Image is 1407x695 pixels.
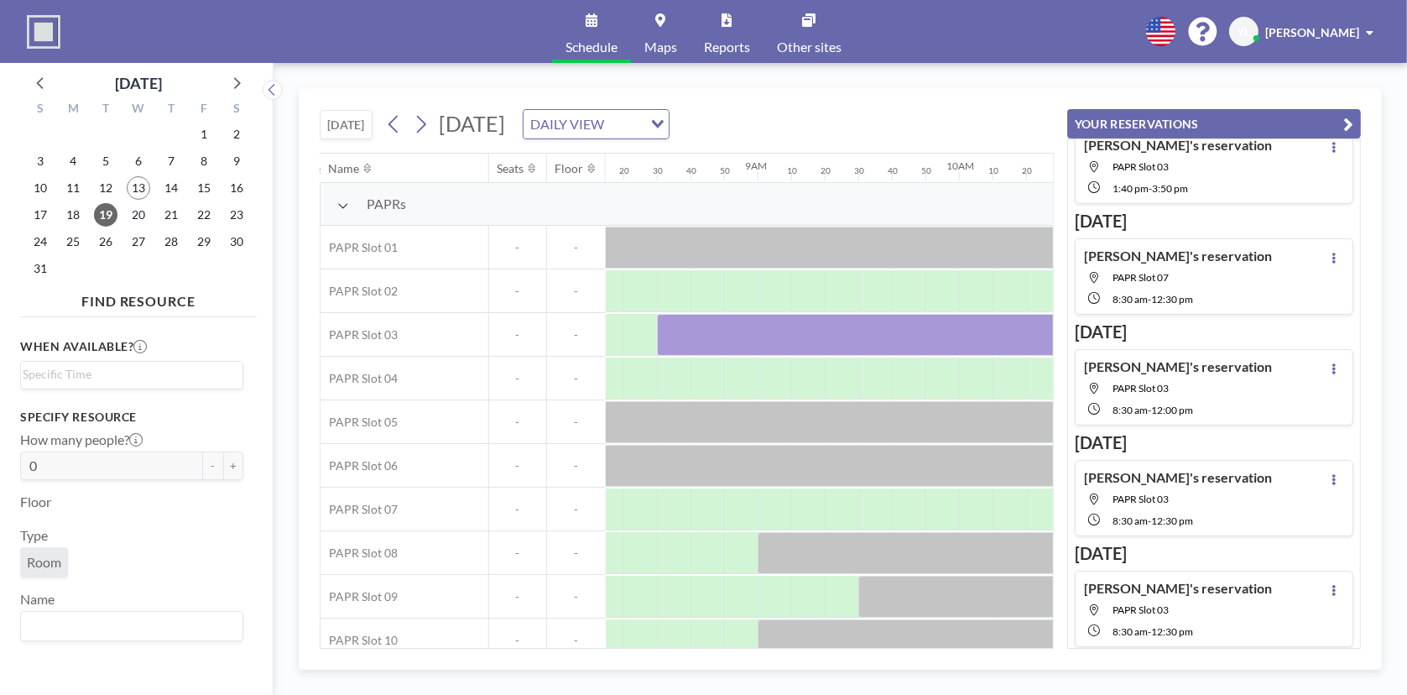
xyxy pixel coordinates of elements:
div: M [57,99,90,121]
span: - [547,240,606,255]
div: Floor [555,161,584,176]
span: Saturday, August 2, 2025 [225,123,248,146]
span: - [489,415,546,430]
div: 10AM [946,159,974,172]
span: PAPR Slot 03 [320,327,398,342]
span: Thursday, August 7, 2025 [159,149,183,173]
span: - [489,589,546,604]
span: Maps [644,40,677,54]
span: Tuesday, August 26, 2025 [94,230,117,253]
span: PAPR Slot 05 [320,415,398,430]
span: PAPR Slot 08 [320,546,398,561]
div: Seats [498,161,524,176]
span: PAPR Slot 03 [1113,604,1169,616]
label: Floor [20,494,51,510]
div: Search for option [21,612,242,640]
div: Search for option [21,362,242,387]
div: S [24,99,57,121]
div: T [90,99,122,121]
button: - [203,452,223,480]
h4: [PERSON_NAME]'s reservation [1084,137,1272,154]
span: [PERSON_NAME] [1265,25,1359,39]
span: - [547,415,606,430]
span: Room [27,554,61,571]
h3: [DATE] [1075,432,1353,453]
span: PAPR Slot 03 [1113,382,1169,395]
span: 8:30 AM [1113,293,1148,306]
h4: [PERSON_NAME]'s reservation [1084,358,1272,375]
span: Friday, August 22, 2025 [192,203,216,227]
span: 12:30 PM [1151,625,1193,638]
span: Friday, August 29, 2025 [192,230,216,253]
h3: [DATE] [1075,211,1353,232]
span: Friday, August 1, 2025 [192,123,216,146]
span: Tuesday, August 5, 2025 [94,149,117,173]
span: - [489,284,546,299]
span: - [547,502,606,517]
span: - [1148,293,1151,306]
span: PAPR Slot 04 [320,371,398,386]
input: Search for option [609,113,641,135]
h3: [DATE] [1075,543,1353,564]
span: Saturday, August 30, 2025 [225,230,248,253]
span: - [1148,625,1151,638]
div: 10 [988,165,998,176]
img: organization-logo [27,15,60,49]
span: - [489,240,546,255]
span: Wednesday, August 6, 2025 [127,149,150,173]
span: Thursday, August 21, 2025 [159,203,183,227]
span: Sunday, August 31, 2025 [29,257,52,280]
h3: Specify resource [20,410,243,425]
button: [DATE] [320,110,373,139]
span: DAILY VIEW [527,113,607,135]
div: 40 [686,165,696,176]
span: - [489,371,546,386]
div: 50 [720,165,730,176]
span: 12:00 PM [1151,404,1193,416]
span: - [1149,182,1152,195]
span: - [489,458,546,473]
span: PAPR Slot 01 [320,240,398,255]
span: Thursday, August 28, 2025 [159,230,183,253]
span: PAPR Slot 06 [320,458,398,473]
span: - [547,284,606,299]
span: - [547,633,606,648]
div: 30 [854,165,864,176]
span: Sunday, August 3, 2025 [29,149,52,173]
span: Sunday, August 17, 2025 [29,203,52,227]
div: 20 [821,165,831,176]
div: W [122,99,155,121]
label: How many people? [20,431,143,448]
span: Sunday, August 10, 2025 [29,176,52,200]
span: - [1148,515,1151,527]
h4: FIND RESOURCE [20,286,257,310]
div: [DATE] [115,71,162,95]
span: PAPR Slot 07 [320,502,398,517]
h4: [PERSON_NAME]'s reservation [1084,580,1272,597]
span: 3:50 PM [1152,182,1188,195]
span: Reports [704,40,750,54]
span: Thursday, August 14, 2025 [159,176,183,200]
span: - [489,327,546,342]
span: Monday, August 11, 2025 [61,176,85,200]
span: Saturday, August 23, 2025 [225,203,248,227]
span: Tuesday, August 12, 2025 [94,176,117,200]
span: 12:30 PM [1151,515,1193,527]
div: 40 [888,165,898,176]
span: 8:30 AM [1113,625,1148,638]
span: Schedule [565,40,618,54]
div: 20 [1022,165,1032,176]
h3: [DATE] [1075,321,1353,342]
label: Name [20,591,55,608]
div: T [154,99,187,121]
h4: [PERSON_NAME]'s reservation [1084,469,1272,486]
span: Wednesday, August 13, 2025 [127,176,150,200]
span: Friday, August 15, 2025 [192,176,216,200]
div: 10 [787,165,797,176]
span: Friday, August 8, 2025 [192,149,216,173]
span: 8:30 AM [1113,515,1148,527]
div: Name [329,161,360,176]
span: Other sites [777,40,842,54]
span: 12:30 PM [1151,293,1193,306]
span: - [547,371,606,386]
